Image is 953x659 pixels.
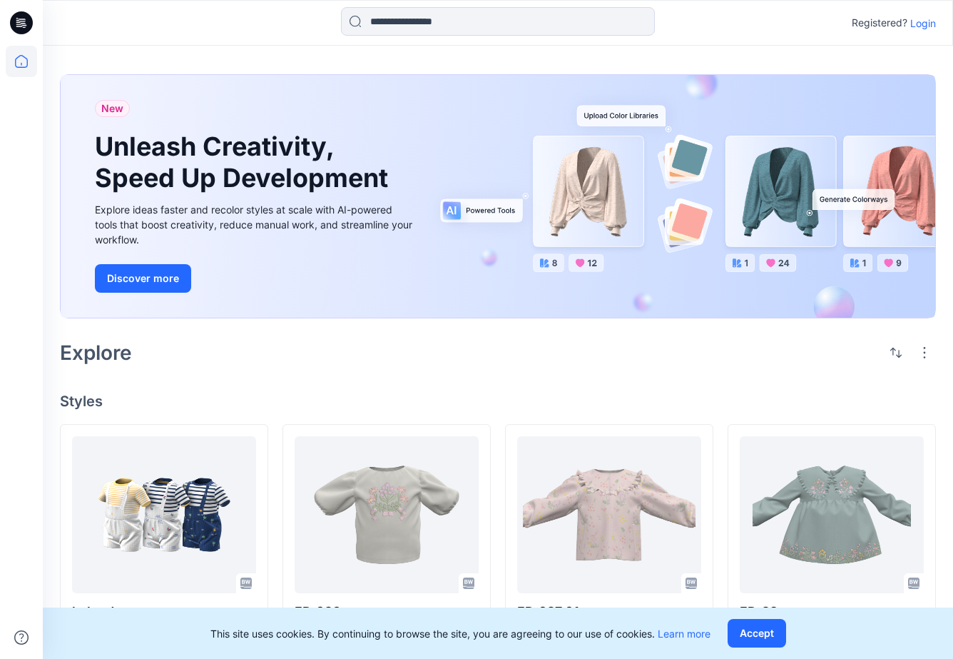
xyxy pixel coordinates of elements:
[101,100,123,117] span: New
[95,264,416,293] a: Discover more
[740,436,924,593] a: FP_28
[72,436,256,593] a: baby dungaree
[72,602,256,622] p: baby dungaree
[60,393,936,410] h4: Styles
[95,264,191,293] button: Discover more
[740,602,924,622] p: FP_28
[658,628,710,640] a: Learn more
[60,341,132,364] h2: Explore
[517,436,701,593] a: FP_027_01
[852,14,907,31] p: Registered?
[295,436,479,593] a: FP_026
[910,16,936,31] p: Login
[728,619,786,648] button: Accept
[95,131,394,193] h1: Unleash Creativity, Speed Up Development
[210,626,710,641] p: This site uses cookies. By continuing to browse the site, you are agreeing to our use of cookies.
[95,202,416,247] div: Explore ideas faster and recolor styles at scale with AI-powered tools that boost creativity, red...
[295,602,479,622] p: FP_026
[517,602,701,622] p: FP_027_01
